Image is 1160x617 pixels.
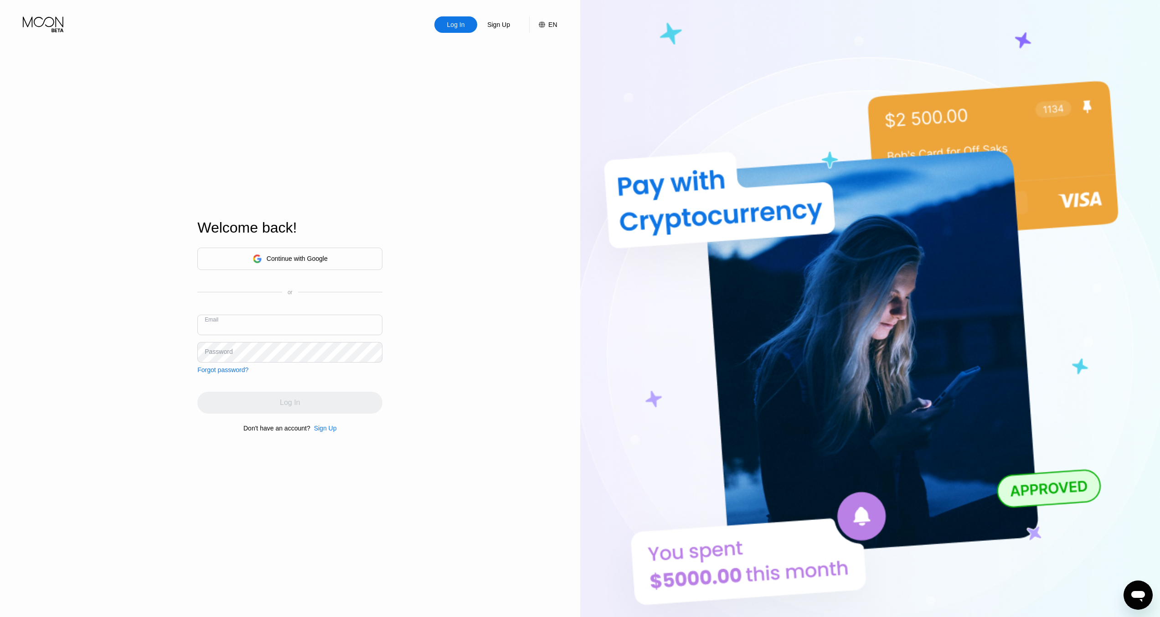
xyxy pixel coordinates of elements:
[197,248,382,270] div: Continue with Google
[434,16,477,33] div: Log In
[243,425,310,432] div: Don't have an account?
[197,366,248,373] div: Forgot password?
[446,20,466,29] div: Log In
[529,16,557,33] div: EN
[205,316,218,323] div: Email
[205,348,232,355] div: Password
[267,255,328,262] div: Continue with Google
[310,425,337,432] div: Sign Up
[197,219,382,236] div: Welcome back!
[477,16,520,33] div: Sign Up
[486,20,511,29] div: Sign Up
[288,289,293,296] div: or
[1124,581,1153,610] iframe: Button to launch messaging window
[314,425,337,432] div: Sign Up
[548,21,557,28] div: EN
